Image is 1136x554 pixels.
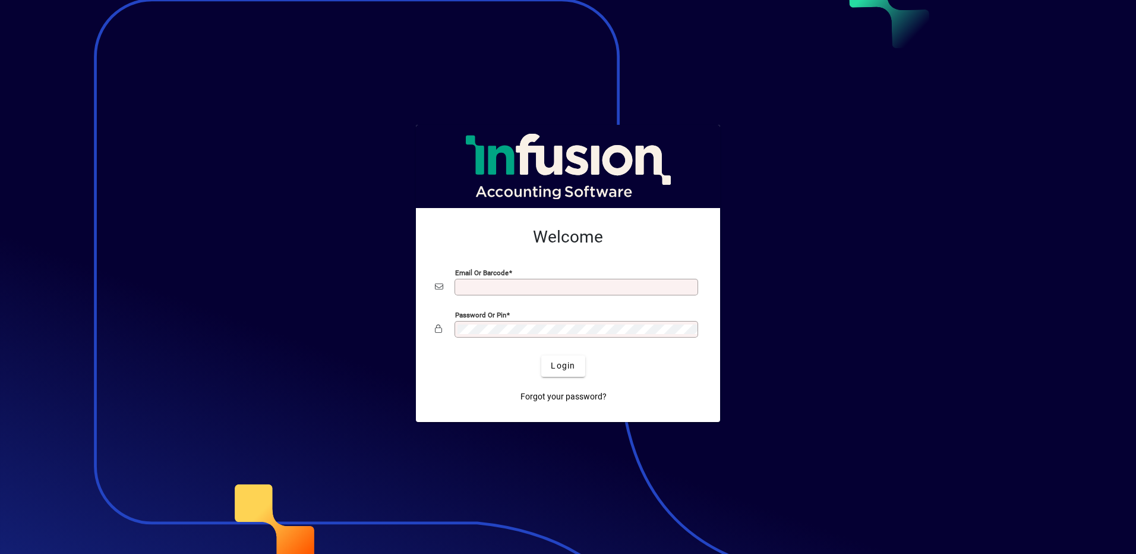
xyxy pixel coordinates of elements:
[520,391,607,403] span: Forgot your password?
[516,386,611,408] a: Forgot your password?
[455,268,509,276] mat-label: Email or Barcode
[551,360,575,372] span: Login
[435,227,701,247] h2: Welcome
[541,355,585,377] button: Login
[455,310,506,319] mat-label: Password or Pin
